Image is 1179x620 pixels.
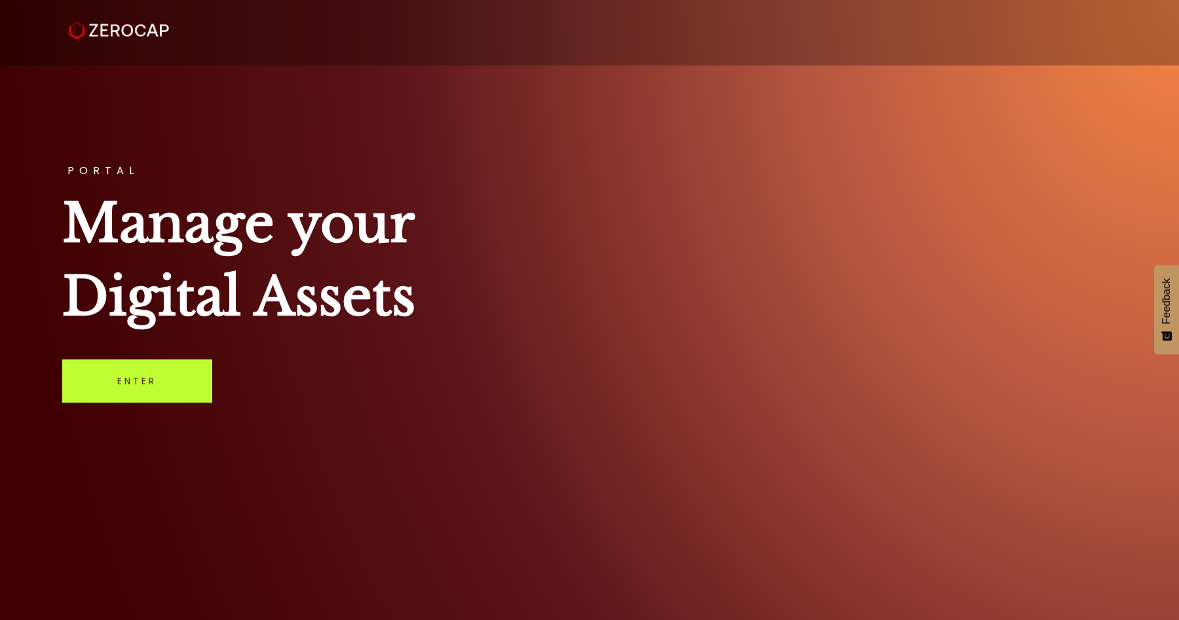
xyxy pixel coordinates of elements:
h1: Manage your Digital Assets [62,187,1117,333]
img: ZeroCap [69,22,169,40]
h3: PORTAL [62,166,1117,176]
button: Feedback - Show survey [1154,265,1179,354]
span: Feedback [1161,278,1172,324]
a: Enter [62,359,212,403]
